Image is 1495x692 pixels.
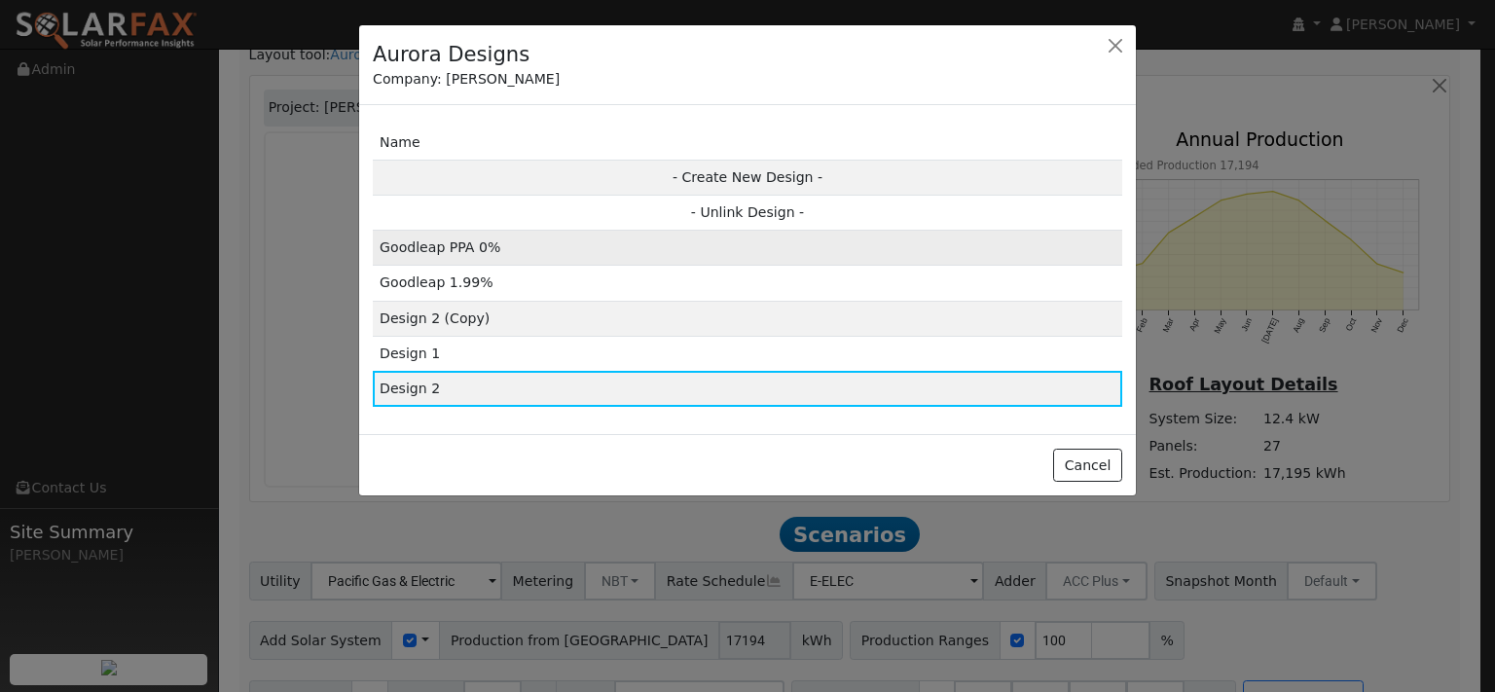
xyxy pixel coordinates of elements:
[373,231,1122,266] td: Goodleap PPA 0%
[373,301,1122,336] td: Design 2 (Copy)
[373,196,1122,231] td: - Unlink Design -
[1053,449,1122,482] button: Cancel
[373,39,529,70] h4: Aurora Designs
[373,371,1122,406] td: Design 2
[373,336,1122,371] td: Design 1
[373,160,1122,195] td: - Create New Design -
[373,69,1122,90] div: Company: [PERSON_NAME]
[373,266,1122,301] td: Goodleap 1.99%
[373,126,1122,161] td: Name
